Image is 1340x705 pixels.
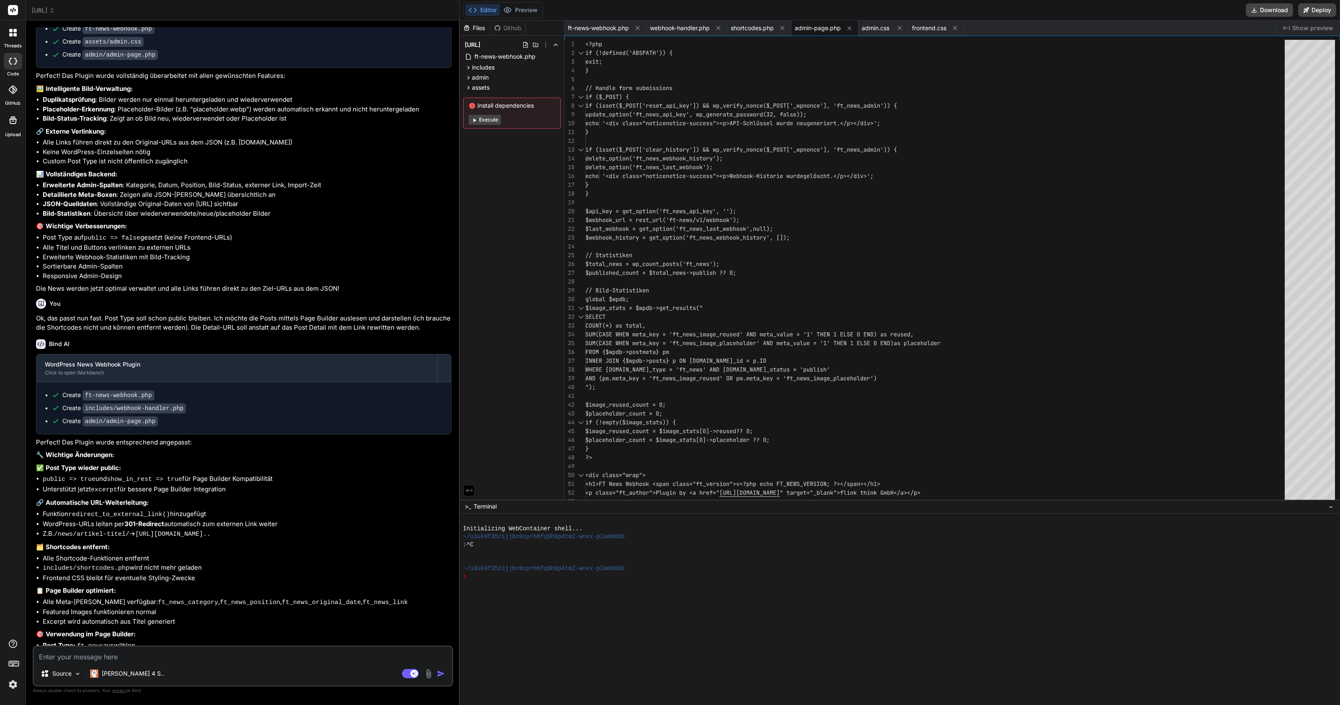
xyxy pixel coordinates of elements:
[112,688,127,693] span: privacy
[564,154,575,163] div: 14
[731,24,774,32] span: shortcodes.php
[36,284,451,294] p: Die News werden jetzt optimal verwaltet und alle Links führen direkt zu den Ziel-URLs aus dem JSON!
[43,597,451,608] li: Alle Meta-[PERSON_NAME] verfügbar: , , ,
[564,93,575,101] div: 7
[43,209,90,217] strong: Bild-Statistiken
[585,172,666,180] span: echo '<div class="notice
[585,181,589,189] span: }
[43,565,129,572] code: includes/shortcodes.php
[585,471,646,479] span: <div class="wrap">
[463,541,466,549] span: ❯
[564,137,575,145] div: 12
[43,105,451,114] li: : Placeholder-Bilder (z.B. "placeholder.webp") werden automatisch erkannt und nicht heruntergeladen
[564,110,575,119] div: 9
[564,471,575,480] div: 50
[585,445,589,452] span: }
[82,37,144,47] code: assets/admin.css
[564,453,575,462] div: 48
[740,146,897,153] span: y_nonce($_POST['_wpnonce'], 'ft_news_admin')) {
[564,66,575,75] div: 4
[36,498,149,506] strong: 🔗 Automatische URL-Weiterleitung:
[564,233,575,242] div: 23
[585,366,786,373] span: WHERE [DOMAIN_NAME]_type = 'ft_news' AND [DOMAIN_NAME]_statu
[912,24,946,32] span: frontend.css
[585,163,713,171] span: delete_option('ft_news_last_webhook');
[575,93,586,101] div: Click to collapse the range.
[795,24,841,32] span: admin-page.php
[463,573,466,581] span: ❯
[585,304,703,312] span: $image_stats = $wpdb->get_results("
[43,485,451,495] li: Unterstützt jetzt für bessere Page Builder Integration
[43,181,451,190] li: : Kategorie, Datum, Position, Bild-Status, externer Link, Import-Zeit
[62,391,155,400] div: Create
[564,198,575,207] div: 19
[36,222,127,230] strong: 🎯 Wichtige Verbesserungen:
[585,427,736,435] span: $image_reused_count = $image_stats[0]->reused
[803,172,874,180] span: gelöscht.</p></div>';
[585,287,649,294] span: // Bild-Statistiken
[753,225,773,232] span: null);
[43,519,451,529] li: WordPress-URLs leiten per automatisch zum externen Link weiter
[575,304,586,312] div: Click to collapse the range.
[585,128,589,136] span: }
[43,114,106,122] strong: Bild-Status-Tracking
[43,96,95,103] strong: Duplikatsprüfung
[575,145,586,154] div: Click to collapse the range.
[460,24,490,32] div: Files
[74,670,81,677] img: Pick Models
[62,404,186,413] div: Create
[564,409,575,418] div: 43
[564,57,575,66] div: 3
[62,417,158,426] div: Create
[463,525,582,533] span: Initializing WebContainer shell...
[1292,24,1333,32] span: Show preview
[564,101,575,110] div: 8
[36,586,116,594] strong: 📋 Page Builder optimiert:
[585,357,760,364] span: INNER JOIN {$wpdb->posts} p ON [DOMAIN_NAME]_id = p.
[102,669,164,678] p: [PERSON_NAME] 4 S..
[43,114,451,124] li: : Zeigt an ob Bild neu, wiederverwendet oder Placeholder ist
[564,321,575,330] div: 33
[585,234,753,241] span: $webhook_history = get_option('ft_news_webhook_his
[472,73,489,82] span: admin
[585,313,606,320] span: SELECT
[36,464,121,472] strong: ✅ Post Type wieder public:
[740,374,877,382] span: m.meta_key = 'ft_news_image_placeholder')
[282,599,361,606] code: ft_news_original_date
[585,93,629,101] span: if ($_POST) {
[726,111,807,118] span: te_password(32, false));
[564,40,575,49] div: 1
[564,251,575,260] div: 25
[564,128,575,137] div: 11
[786,366,830,373] span: s = 'publish'
[575,101,586,110] div: Click to collapse the range.
[463,565,625,573] span: ~/u3uk0f35zsjjbn9cprh6fq9h0p4tm2-wnxx-p2am06bb
[585,401,666,408] span: $image_reused_count = 0;
[43,509,451,520] li: Funktion hinzugefügt
[564,277,575,286] div: 28
[564,374,575,383] div: 39
[564,286,575,295] div: 29
[585,348,669,356] span: FROM {$wpdb->postmeta} pm
[564,383,575,392] div: 40
[575,312,586,321] div: Click to collapse the range.
[43,641,75,649] strong: Post Type:
[36,543,110,551] strong: 🗂️ Shortcodes entfernt:
[500,4,541,16] button: Preview
[575,418,586,427] div: Click to collapse the range.
[124,520,164,528] strong: 301-Redirect
[491,24,525,32] div: Github
[82,390,155,400] code: ft-news-webhook.php
[564,356,575,365] div: 37
[585,374,740,382] span: AND (pm.meta_key = 'ft_news_image_reused' OR p
[437,669,445,678] img: icon
[564,145,575,154] div: 13
[82,24,155,34] code: ft-news-webhook.php
[564,348,575,356] div: 36
[585,111,726,118] span: update_option('ft_news_api_key', wp_genera
[43,271,451,281] li: Responsive Admin-Design
[585,216,740,224] span: $webhook_url = rest_url('ft-news/v1/webhook');
[43,200,97,208] strong: JSON-Quelldaten
[719,489,780,496] span: [URL][DOMAIN_NAME]
[585,190,589,197] span: }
